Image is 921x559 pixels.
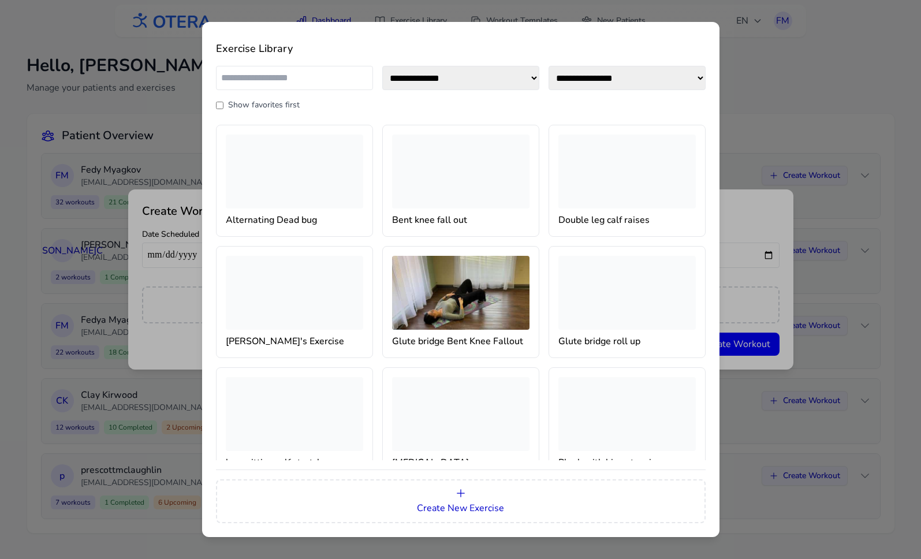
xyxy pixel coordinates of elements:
h4: Glute bridge roll up [558,334,696,348]
h4: Glute bridge Bent Knee Fallout [392,334,530,348]
img: Glute bridge Bent Knee Fallout [392,256,530,330]
h4: Alternating Dead bug [226,213,363,227]
h4: Bent knee fall out [392,213,530,227]
h4: [PERSON_NAME]'s Exercise [226,334,363,348]
h3: Exercise Library [216,36,706,57]
h4: Plank with hip extension [558,456,696,469]
h4: Double leg calf raises [558,213,696,227]
h4: [MEDICAL_DATA] [392,456,530,469]
h4: long sitting calf stretch [226,456,363,469]
button: Create New Exercise [216,479,706,523]
label: Show favorites first [228,99,300,111]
